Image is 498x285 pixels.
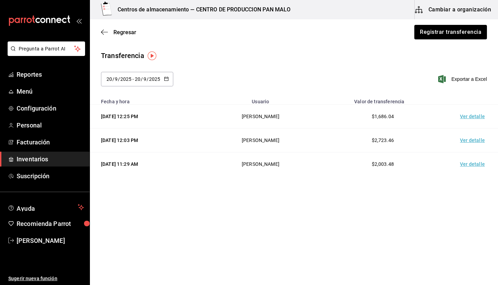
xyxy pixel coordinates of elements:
[101,161,197,168] div: [DATE] 11:29 AM
[372,114,394,119] span: $1,686.04
[8,275,84,282] span: Sugerir nueva función
[414,25,487,39] button: Registrar transferencia
[205,152,316,176] td: [PERSON_NAME]
[205,105,316,129] td: [PERSON_NAME]
[450,129,498,152] td: Ver detalle
[17,137,84,147] span: Facturación
[113,29,136,36] span: Regresar
[19,45,74,53] span: Pregunta a Parrot AI
[120,76,132,82] input: Year
[8,41,85,56] button: Pregunta a Parrot AI
[132,76,134,82] span: -
[5,50,85,57] a: Pregunta a Parrot AI
[205,95,316,105] th: Usuario
[135,76,141,82] input: Day
[148,51,156,60] img: Tooltip marker
[106,76,112,82] input: Day
[90,95,205,105] th: Fecha y hora
[114,76,118,82] input: Month
[141,76,143,82] span: /
[205,129,316,152] td: [PERSON_NAME]
[101,50,144,61] div: Transferencia
[112,6,291,14] h3: Centros de almacenamiento — CENTRO DE PRODUCCION PAN MALO
[101,137,197,144] div: [DATE] 12:03 PM
[440,75,487,83] button: Exportar a Excel
[149,76,160,82] input: Year
[450,152,498,176] td: Ver detalle
[147,76,149,82] span: /
[372,161,394,167] span: $2,003.48
[17,121,84,130] span: Personal
[17,203,75,211] span: Ayuda
[316,95,450,105] th: Valor de transferencia
[143,76,147,82] input: Month
[17,236,84,245] span: [PERSON_NAME]
[101,29,136,36] button: Regresar
[17,219,84,228] span: Recomienda Parrot
[17,70,84,79] span: Reportes
[17,104,84,113] span: Configuración
[112,76,114,82] span: /
[17,154,84,164] span: Inventarios
[450,105,498,129] td: Ver detalle
[76,18,82,23] button: open_drawer_menu
[101,113,197,120] div: [DATE] 12:25 PM
[118,76,120,82] span: /
[17,87,84,96] span: Menú
[17,171,84,181] span: Suscripción
[372,137,394,143] span: $2,723.46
